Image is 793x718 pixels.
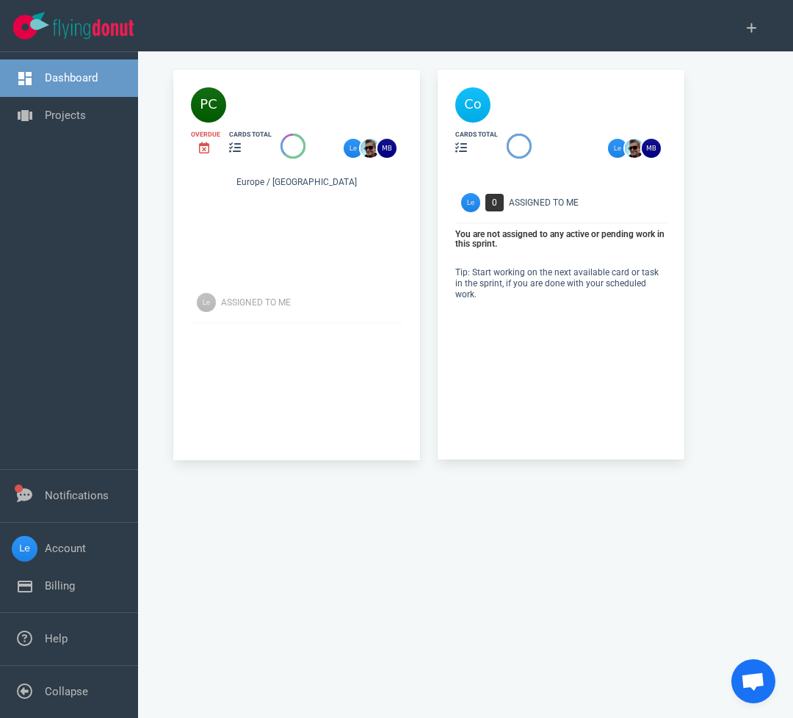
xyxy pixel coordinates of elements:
[191,175,402,192] div: Europe / [GEOGRAPHIC_DATA]
[45,71,98,84] a: Dashboard
[45,489,109,502] a: Notifications
[45,542,86,555] a: Account
[377,139,396,158] img: 26
[53,19,134,39] img: Flying Donut text logo
[361,139,380,158] img: 26
[45,109,86,122] a: Projects
[191,130,220,139] div: Overdue
[642,139,661,158] img: 26
[461,193,480,212] img: Avatar
[455,87,490,123] img: 40
[191,87,226,123] img: 40
[344,139,363,158] img: 26
[229,130,272,139] div: cards total
[485,194,504,211] span: 0
[455,130,498,139] div: cards total
[197,293,216,312] img: Avatar
[509,196,676,209] div: Assigned To Me
[45,579,75,592] a: Billing
[625,139,644,158] img: 26
[221,296,411,309] div: Assigned To Me
[455,267,667,300] p: Tip: Start working on the next available card or task in the sprint, if you are done with your sc...
[731,659,775,703] div: Open de chat
[45,685,88,698] a: Collapse
[45,632,68,645] a: Help
[608,139,627,158] img: 26
[455,230,667,250] p: You are not assigned to any active or pending work in this sprint.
